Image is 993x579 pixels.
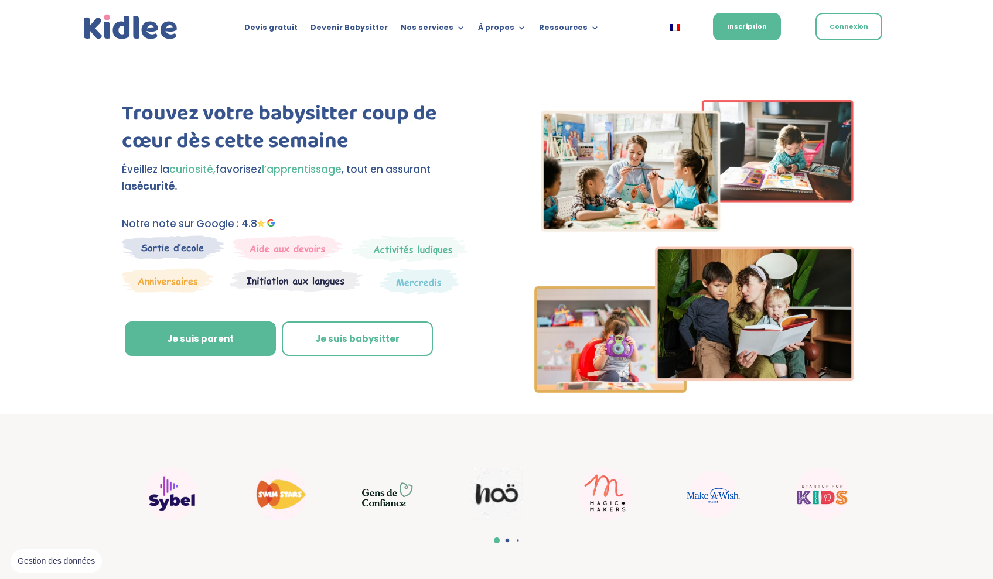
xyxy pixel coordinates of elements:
img: GDC [362,482,415,506]
img: Thematique [380,268,459,295]
span: l’apprentissage [262,162,342,176]
div: 12 / 22 [555,462,655,526]
span: Gestion des données [18,556,95,567]
div: 13 / 22 [664,465,763,523]
span: curiosité, [169,162,216,176]
p: Éveillez la favorisez , tout en assurant la [122,161,476,195]
img: Make a wish [687,471,740,518]
h1: Trouvez votre babysitter coup de cœur dès cette semaine [122,100,476,161]
a: Inscription [713,13,781,40]
img: Français [670,24,680,31]
a: À propos [478,23,526,36]
img: Noo [470,468,523,520]
a: Je suis parent [125,321,276,357]
span: Go to slide 3 [517,539,518,541]
a: Je suis babysitter [282,321,433,357]
a: Ressources [539,23,599,36]
img: logo_kidlee_bleu [81,12,180,43]
picture: Imgs-2 [534,382,854,396]
button: Gestion des données [11,549,102,574]
div: 9 / 22 [230,462,330,526]
a: Connexion [815,13,882,40]
img: Anniversaire [122,268,213,293]
img: Swim stars [254,468,306,520]
p: Notre note sur Google : 4.8 [122,215,476,232]
span: Go to slide 1 [494,537,500,543]
img: Magic makers [579,468,632,520]
a: Devenir Babysitter [310,23,388,36]
img: startup for kids [796,468,848,520]
img: Sybel [145,468,198,520]
span: Go to slide 2 [505,539,509,543]
a: Kidlee Logo [81,12,180,43]
a: Devis gratuit [244,23,298,36]
img: Mercredi [352,235,468,262]
div: 11 / 22 [447,462,547,526]
div: 14 / 22 [772,462,872,526]
img: weekends [233,235,343,260]
a: Nos services [401,23,465,36]
div: 10 / 22 [339,468,438,520]
div: 8 / 22 [122,462,221,526]
strong: sécurité. [131,179,178,193]
img: Atelier thematique [230,268,363,293]
img: Sortie decole [122,235,224,259]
